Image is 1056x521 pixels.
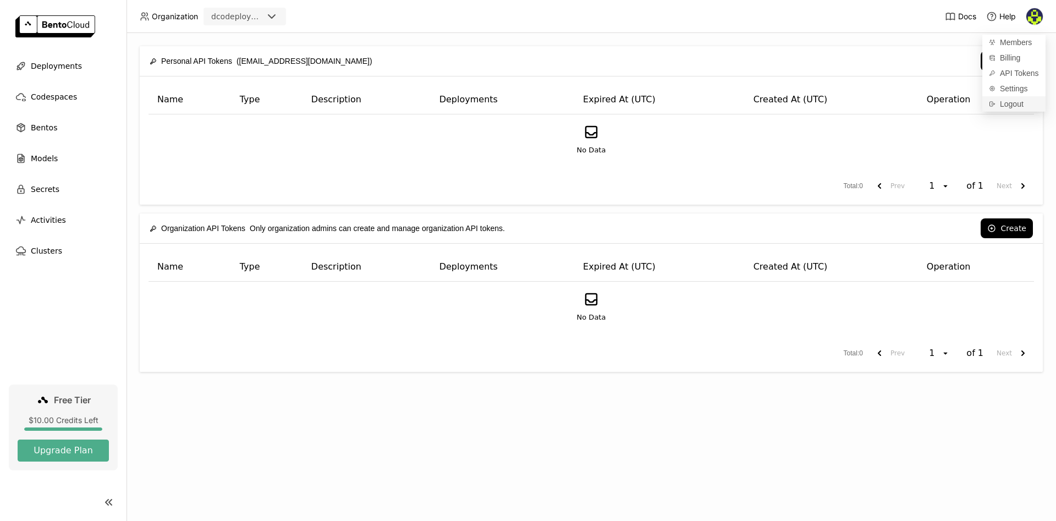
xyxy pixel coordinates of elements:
[31,90,77,103] span: Codespaces
[745,253,918,282] th: Created At (UTC)
[302,253,431,282] th: Description
[9,86,118,108] a: Codespaces
[941,182,950,190] svg: open
[982,50,1046,65] a: Billing
[211,11,263,22] div: dcodeployment3
[868,343,909,363] button: previous page. current page 1 of 1
[844,181,863,191] span: Total : 0
[966,348,983,359] span: of 1
[9,209,118,231] a: Activities
[9,147,118,169] a: Models
[231,253,302,282] th: Type
[981,51,1033,71] button: Create
[9,55,118,77] a: Deployments
[31,152,58,165] span: Models
[18,440,109,462] button: Upgrade Plan
[966,180,983,191] span: of 1
[918,253,1034,282] th: Operation
[868,176,909,196] button: previous page. current page 1 of 1
[9,385,118,470] a: Free Tier$10.00 Credits LeftUpgrade Plan
[918,85,1034,114] th: Operation
[577,145,606,156] span: No Data
[431,253,574,282] th: Deployments
[31,213,66,227] span: Activities
[148,253,231,282] th: Name
[982,81,1046,96] a: Settings
[574,85,745,114] th: Expired At (UTC)
[1000,99,1024,109] span: Logout
[844,348,863,359] span: Total : 0
[31,59,82,73] span: Deployments
[9,117,118,139] a: Bentos
[1000,53,1020,63] span: Billing
[150,50,372,73] div: ([EMAIL_ADDRESS][DOMAIN_NAME])
[264,12,265,23] input: Selected dcodeployment3.
[31,244,62,257] span: Clusters
[231,85,302,114] th: Type
[577,312,606,323] span: No Data
[986,11,1016,22] div: Help
[54,394,91,405] span: Free Tier
[945,11,976,22] a: Docs
[15,15,95,37] img: logo
[992,343,1034,363] button: next page. current page 1 of 1
[161,222,245,234] span: Organization API Tokens
[431,85,574,114] th: Deployments
[148,85,231,114] th: Name
[926,180,941,191] div: 1
[1000,68,1039,78] span: API Tokens
[31,121,57,134] span: Bentos
[982,65,1046,81] a: API Tokens
[574,253,745,282] th: Expired At (UTC)
[1026,8,1043,25] img: Hélio Júnior
[18,415,109,425] div: $10.00 Credits Left
[161,55,232,67] span: Personal API Tokens
[150,217,505,240] div: Only organization admins can create and manage organization API tokens.
[999,12,1016,21] span: Help
[992,176,1034,196] button: next page. current page 1 of 1
[302,85,431,114] th: Description
[31,183,59,196] span: Secrets
[1000,37,1032,47] span: Members
[152,12,198,21] span: Organization
[982,35,1046,50] a: Members
[1000,84,1028,94] span: Settings
[958,12,976,21] span: Docs
[941,349,950,358] svg: open
[9,178,118,200] a: Secrets
[981,218,1033,238] button: Create
[982,96,1046,112] div: Logout
[926,348,941,359] div: 1
[9,240,118,262] a: Clusters
[745,85,918,114] th: Created At (UTC)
